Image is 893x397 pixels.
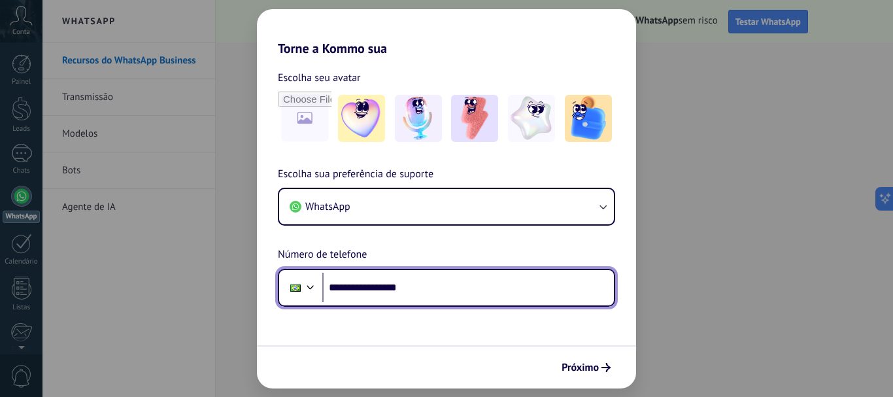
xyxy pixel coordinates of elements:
div: Brazil: + 55 [283,274,308,302]
button: Próximo [556,356,616,379]
span: Próximo [562,363,599,372]
span: Escolha seu avatar [278,69,361,86]
img: -5.jpeg [565,95,612,142]
img: -3.jpeg [451,95,498,142]
img: -2.jpeg [395,95,442,142]
button: WhatsApp [279,189,614,224]
img: -4.jpeg [508,95,555,142]
h2: Torne a Kommo sua [257,9,636,56]
span: Escolha sua preferência de suporte [278,166,433,183]
img: -1.jpeg [338,95,385,142]
span: Número de telefone [278,247,367,264]
span: WhatsApp [305,200,350,213]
